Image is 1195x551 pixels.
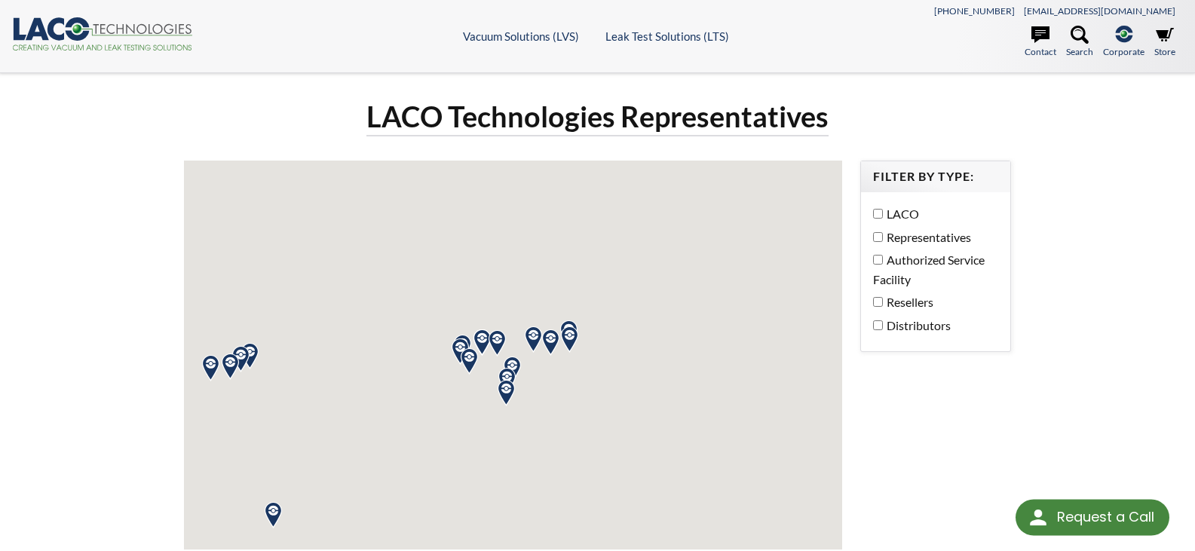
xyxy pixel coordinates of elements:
[1066,26,1093,59] a: Search
[873,169,998,185] h4: Filter by Type:
[1154,26,1175,59] a: Store
[1025,26,1056,59] a: Contact
[873,292,991,312] label: Resellers
[873,316,991,335] label: Distributors
[873,297,883,307] input: Resellers
[873,228,991,247] label: Representatives
[1016,500,1169,536] div: Request a Call
[366,98,829,136] h1: LACO Technologies Representatives
[1024,5,1175,17] a: [EMAIL_ADDRESS][DOMAIN_NAME]
[873,250,991,289] label: Authorized Service Facility
[873,320,883,330] input: Distributors
[934,5,1015,17] a: [PHONE_NUMBER]
[1057,500,1154,534] div: Request a Call
[605,29,729,43] a: Leak Test Solutions (LTS)
[463,29,579,43] a: Vacuum Solutions (LVS)
[1026,506,1050,530] img: round button
[873,209,883,219] input: LACO
[1103,44,1144,59] span: Corporate
[873,204,991,224] label: LACO
[873,255,883,265] input: Authorized Service Facility
[873,232,883,242] input: Representatives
